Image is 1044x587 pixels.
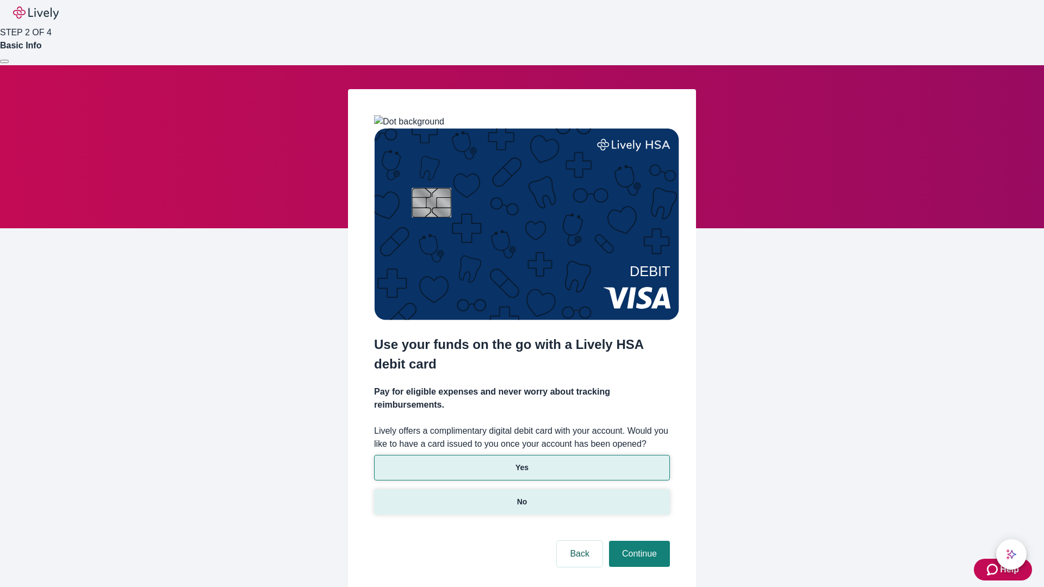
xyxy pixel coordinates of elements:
[374,455,670,480] button: Yes
[374,335,670,374] h2: Use your funds on the go with a Lively HSA debit card
[374,424,670,451] label: Lively offers a complimentary digital debit card with your account. Would you like to have a card...
[374,128,679,320] img: Debit card
[987,563,1000,576] svg: Zendesk support icon
[374,489,670,515] button: No
[374,115,444,128] img: Dot background
[557,541,602,567] button: Back
[609,541,670,567] button: Continue
[1006,549,1017,560] svg: Lively AI Assistant
[374,385,670,411] h4: Pay for eligible expenses and never worry about tracking reimbursements.
[13,7,59,20] img: Lively
[517,496,527,508] p: No
[515,462,529,473] p: Yes
[1000,563,1019,576] span: Help
[996,539,1027,570] button: chat
[974,559,1032,580] button: Zendesk support iconHelp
